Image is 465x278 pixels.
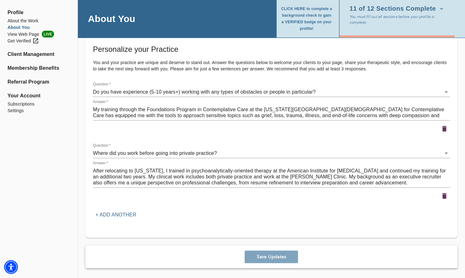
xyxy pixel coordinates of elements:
div: Do you have experience (5-10 years+) working with any types of obstacles or people in particular? [93,87,450,97]
p: You and your practice are unique and deserve to stand out. Answer the questions below to welcome ... [93,59,450,72]
label: Question [93,82,111,86]
span: Profile [8,9,70,16]
a: About the Work [8,18,70,24]
span: Your Account [8,92,70,100]
label: Answer [93,161,108,165]
a: Referral Program [8,78,70,86]
div: Get Verified [8,38,39,44]
a: Get Verified [8,38,70,44]
p: You must fill out all sections before your profile is complete. [349,14,447,25]
textarea: My training through the Foundations Program in Contemplative Care at the [US_STATE][GEOGRAPHIC_DA... [93,106,450,118]
li: View Web Page [8,31,70,38]
div: Do you have experience (5-10 years+) working with any types of obstacles or people in particular? [93,148,450,158]
h4: About You [88,13,135,25]
button: CLICK HERE to complete a background check to gain a VERIFIED badge on your profile! [280,4,335,34]
h5: Personalize your Practice [93,44,450,54]
a: View Web PageLIVE [8,31,70,38]
a: Client Management [8,51,70,58]
a: Settings [8,107,70,114]
label: Question [93,144,111,147]
button: 11 of 12 Sections Complete [349,4,446,14]
span: 11 of 12 Sections Complete [349,6,443,12]
div: Accessibility Menu [4,260,18,274]
textarea: After relocating to [US_STATE], I trained in psychoanalytically-oriented therapy at the American ... [93,168,450,186]
a: Subscriptions [8,101,70,107]
button: + Add another [93,209,139,221]
label: Answer [93,100,108,104]
span: CLICK HERE to complete a background check to gain a VERIFIED badge on your profile! [280,6,333,32]
a: Membership Benefits [8,64,70,72]
span: LIVE [42,31,54,38]
p: + Add another [95,211,136,219]
a: About You [8,24,70,31]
